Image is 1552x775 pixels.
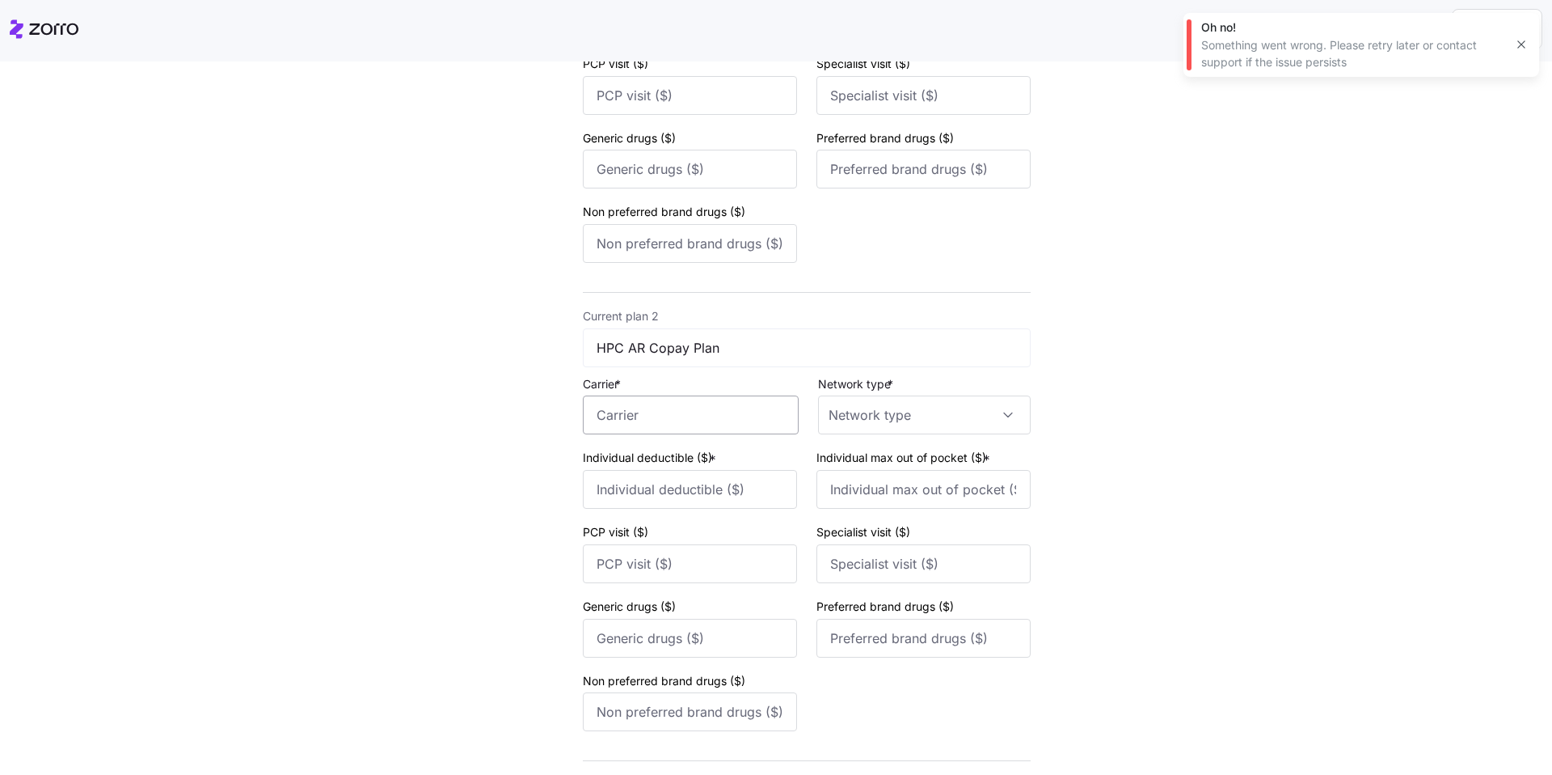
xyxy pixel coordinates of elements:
[816,76,1031,115] input: Specialist visit ($)
[1201,37,1503,70] div: Something went wrong. Please retry later or contact support if the issue persists
[1201,19,1503,36] div: Oh no!
[818,396,1031,434] input: Network type
[816,470,1031,509] input: Individual max out of pocket ($)
[583,523,648,541] label: PCP visit ($)
[583,150,797,188] input: Generic drugs ($)
[583,129,676,147] label: Generic drugs ($)
[816,55,910,73] label: Specialist visit ($)
[583,449,719,467] label: Individual deductible ($)
[583,396,799,434] input: Carrier
[583,692,797,731] input: Non preferred brand drugs ($)
[583,307,659,325] label: Current plan 2
[818,375,896,393] label: Network type
[816,129,954,147] label: Preferred brand drugs ($)
[583,76,797,115] input: PCP visit ($)
[816,544,1031,583] input: Specialist visit ($)
[583,55,648,73] label: PCP visit ($)
[583,203,745,221] label: Non preferred brand drugs ($)
[583,224,797,263] input: Non preferred brand drugs ($)
[583,598,676,616] label: Generic drugs ($)
[583,375,624,393] label: Carrier
[583,544,797,583] input: PCP visit ($)
[583,672,745,690] label: Non preferred brand drugs ($)
[816,150,1031,188] input: Preferred brand drugs ($)
[583,470,797,509] input: Individual deductible ($)
[583,619,797,658] input: Generic drugs ($)
[816,598,954,616] label: Preferred brand drugs ($)
[816,449,993,467] label: Individual max out of pocket ($)
[816,619,1031,658] input: Preferred brand drugs ($)
[816,523,910,541] label: Specialist visit ($)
